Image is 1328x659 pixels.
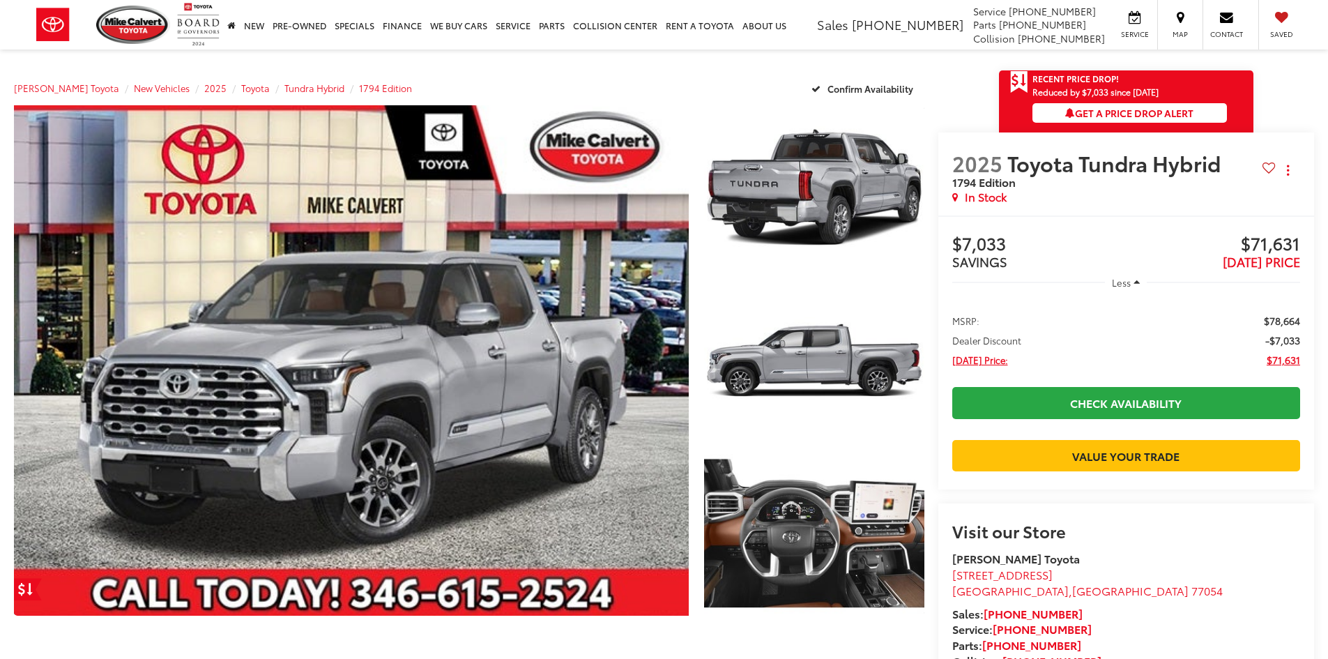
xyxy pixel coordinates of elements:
span: Sales [817,15,848,33]
a: Get Price Drop Alert [14,578,42,600]
button: Actions [1276,158,1300,182]
a: [PHONE_NUMBER] [982,637,1081,653]
strong: [PERSON_NAME] Toyota [952,550,1080,566]
a: [PERSON_NAME] Toyota [14,82,119,94]
span: $7,033 [952,234,1127,255]
span: Saved [1266,29,1297,39]
strong: Parts: [952,637,1081,653]
a: Value Your Trade [952,440,1300,471]
span: Service [1119,29,1150,39]
span: Reduced by $7,033 since [DATE] [1032,87,1227,96]
a: Toyota [241,82,270,94]
a: New Vehicles [134,82,190,94]
span: Dealer Discount [952,333,1021,347]
span: [DATE] PRICE [1223,252,1300,271]
a: Tundra Hybrid [284,82,344,94]
span: Confirm Availability [827,82,913,95]
span: , [952,582,1223,598]
span: [PHONE_NUMBER] [999,17,1086,31]
span: Parts [973,17,996,31]
img: 2025 Toyota Tundra Hybrid 1794 Edition [7,103,695,619]
img: 2025 Toyota Tundra Hybrid 1794 Edition [701,103,926,272]
span: MSRP: [952,314,979,328]
span: Get a Price Drop Alert [1065,106,1193,120]
span: dropdown dots [1287,165,1289,176]
img: Mike Calvert Toyota [96,6,170,44]
span: [DATE] Price: [952,353,1008,367]
button: Confirm Availability [804,76,924,100]
a: Expand Photo 2 [704,278,924,444]
span: $78,664 [1264,314,1300,328]
span: In Stock [965,189,1007,205]
span: 77054 [1191,582,1223,598]
span: Get Price Drop Alert [1010,70,1028,94]
span: [GEOGRAPHIC_DATA] [952,582,1069,598]
span: Map [1165,29,1196,39]
span: $71,631 [1267,353,1300,367]
span: Recent Price Drop! [1032,73,1119,84]
a: Expand Photo 0 [14,105,689,616]
span: Less [1112,276,1131,289]
span: [GEOGRAPHIC_DATA] [1072,582,1189,598]
strong: Sales: [952,605,1083,621]
a: [PHONE_NUMBER] [993,621,1092,637]
span: SAVINGS [952,252,1007,271]
span: -$7,033 [1265,333,1300,347]
h2: Visit our Store [952,522,1300,540]
span: [PHONE_NUMBER] [852,15,963,33]
span: Contact [1210,29,1243,39]
span: Collision [973,31,1015,45]
a: Expand Photo 1 [704,105,924,271]
a: Check Availability [952,387,1300,418]
button: Less [1105,270,1147,295]
img: 2025 Toyota Tundra Hybrid 1794 Edition [701,449,926,618]
span: 2025 [952,148,1002,178]
span: [PHONE_NUMBER] [1018,31,1105,45]
span: $71,631 [1126,234,1300,255]
span: 1794 Edition [952,174,1016,190]
a: Expand Photo 3 [704,451,924,616]
a: 1794 Edition [359,82,412,94]
a: [STREET_ADDRESS] [GEOGRAPHIC_DATA],[GEOGRAPHIC_DATA] 77054 [952,566,1223,598]
span: Service [973,4,1006,18]
img: 2025 Toyota Tundra Hybrid 1794 Edition [701,276,926,445]
span: [PHONE_NUMBER] [1009,4,1096,18]
span: Toyota Tundra Hybrid [1007,148,1226,178]
strong: Service: [952,621,1092,637]
span: [STREET_ADDRESS] [952,566,1053,582]
a: Get Price Drop Alert Recent Price Drop! [999,70,1253,87]
a: [PHONE_NUMBER] [984,605,1083,621]
a: 2025 [204,82,227,94]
